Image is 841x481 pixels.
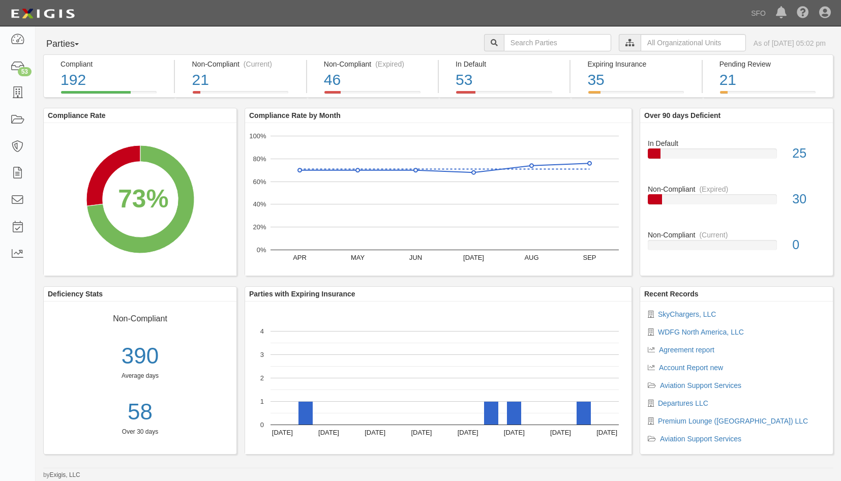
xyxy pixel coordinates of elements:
div: Non-Compliant (Current) [192,59,298,69]
b: Compliance Rate [48,111,106,119]
text: 4 [260,327,264,335]
text: 0 [260,421,264,429]
text: [DATE] [463,254,484,261]
text: 20% [253,223,266,231]
div: (Current) [699,230,728,240]
svg: A chart. [245,302,632,454]
div: In Default [640,131,833,148]
a: Account Report new [659,364,723,372]
div: 192 [61,69,166,91]
button: Parties [43,34,119,54]
a: Aviation Support Services [660,435,741,443]
a: Pending Review21 [703,91,833,99]
svg: A chart. [245,123,632,276]
div: 0 [785,236,833,254]
div: Non-Compliant [640,184,833,194]
a: Non-Compliant(Current)21 [175,91,306,99]
a: In Default25 [648,131,825,184]
div: (Expired) [699,184,728,194]
a: Compliant192 [43,91,174,99]
text: [DATE] [318,429,339,436]
div: Compliant [61,59,166,69]
div: In Default [456,59,562,69]
div: 46 [324,69,430,91]
text: [DATE] [272,429,293,436]
a: SkyChargers, LLC [658,310,716,318]
text: [DATE] [596,429,617,436]
div: Non-Compliant (Expired) [324,59,430,69]
input: All Organizational Units [641,34,746,51]
div: 35 [587,69,694,91]
text: 0% [257,246,266,254]
text: 40% [253,200,266,208]
a: Non-Compliant(Expired)46 [307,91,438,99]
a: 58 [44,396,236,428]
text: 80% [253,155,266,163]
div: Pending Review [719,59,825,69]
div: 53 [456,69,562,91]
b: Parties with Expiring Insurance [249,290,355,298]
a: WDFG North America, LLC [658,328,744,336]
text: 1 [260,398,264,405]
b: Compliance Rate by Month [249,111,341,119]
text: 2 [260,374,264,382]
a: Exigis, LLC [50,471,80,478]
text: 100% [249,132,266,140]
div: Over 30 days [44,428,236,436]
div: As of [DATE] 05:02 pm [754,38,826,48]
a: Expiring Insurance35 [570,91,701,99]
div: (Current) [244,59,272,69]
div: Expiring Insurance [587,59,694,69]
div: 73% [118,181,168,217]
text: [DATE] [411,429,432,436]
text: AUG [524,254,538,261]
a: Aviation Support Services [660,381,741,389]
small: by [43,471,80,479]
b: Deficiency Stats [48,290,103,298]
b: Recent Records [644,290,699,298]
a: Non-Compliant(Expired)30 [648,184,825,230]
a: Premium Lounge ([GEOGRAPHIC_DATA]) LLC [658,417,808,425]
div: 30 [785,190,833,208]
div: 25 [785,144,833,163]
i: Help Center - Complianz [797,7,809,19]
a: Agreement report [659,346,714,354]
text: APR [293,254,307,261]
text: 60% [253,177,266,185]
div: Non-Compliant [51,309,229,325]
a: Departures LLC [658,399,708,407]
img: logo-5460c22ac91f19d4615b14bd174203de0afe785f0fc80cf4dbbc73dc1793850b.png [8,5,78,23]
a: Non-Compliant(Current)0 [648,230,825,260]
text: JUN [409,254,422,261]
svg: A chart. [44,123,236,276]
div: 390 [44,340,236,372]
div: Average days [44,372,236,380]
text: [DATE] [504,429,525,436]
text: [DATE] [365,429,385,436]
div: Non-Compliant [640,230,833,240]
div: 53 [18,67,32,76]
div: 21 [192,69,298,91]
text: 3 [260,351,264,358]
div: 21 [719,69,825,91]
text: [DATE] [550,429,571,436]
input: Search Parties [504,34,611,51]
div: (Expired) [375,59,404,69]
text: MAY [351,254,365,261]
text: SEP [583,254,596,261]
a: SFO [746,3,771,23]
text: [DATE] [458,429,478,436]
a: In Default53 [439,91,569,99]
b: Over 90 days Deficient [644,111,720,119]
